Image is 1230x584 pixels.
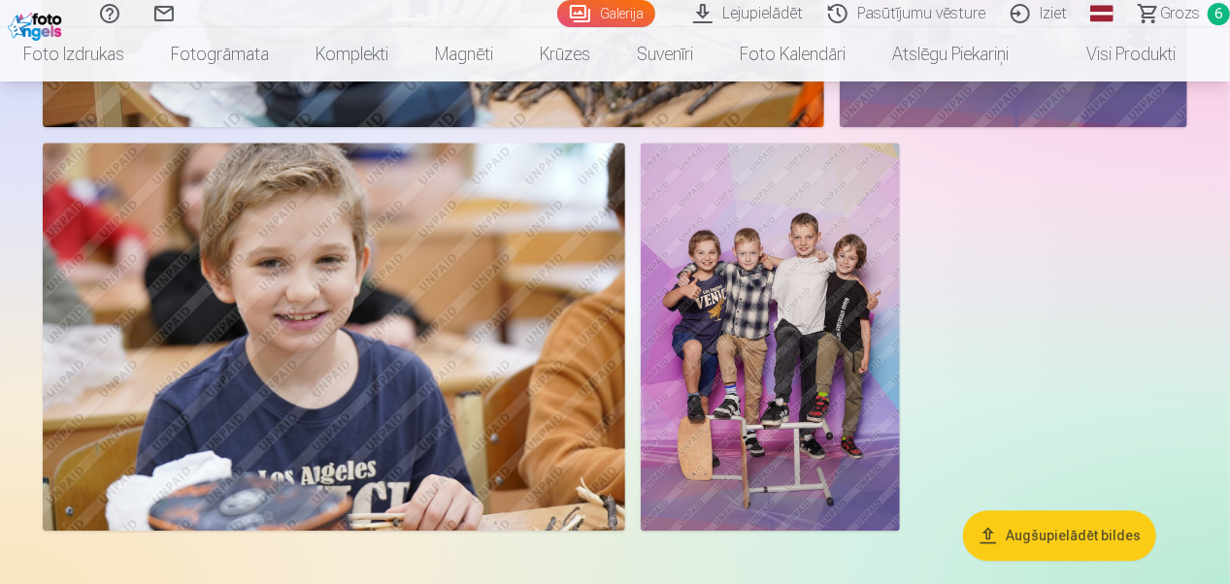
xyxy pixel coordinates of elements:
[1032,27,1199,81] a: Visi produkti
[963,510,1156,561] button: Augšupielādēt bildes
[516,27,614,81] a: Krūzes
[716,27,869,81] a: Foto kalendāri
[148,27,292,81] a: Fotogrāmata
[412,27,516,81] a: Magnēti
[1160,2,1200,25] span: Grozs
[1208,3,1230,25] span: 6
[614,27,716,81] a: Suvenīri
[869,27,1032,81] a: Atslēgu piekariņi
[8,8,67,41] img: /fa1
[292,27,412,81] a: Komplekti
